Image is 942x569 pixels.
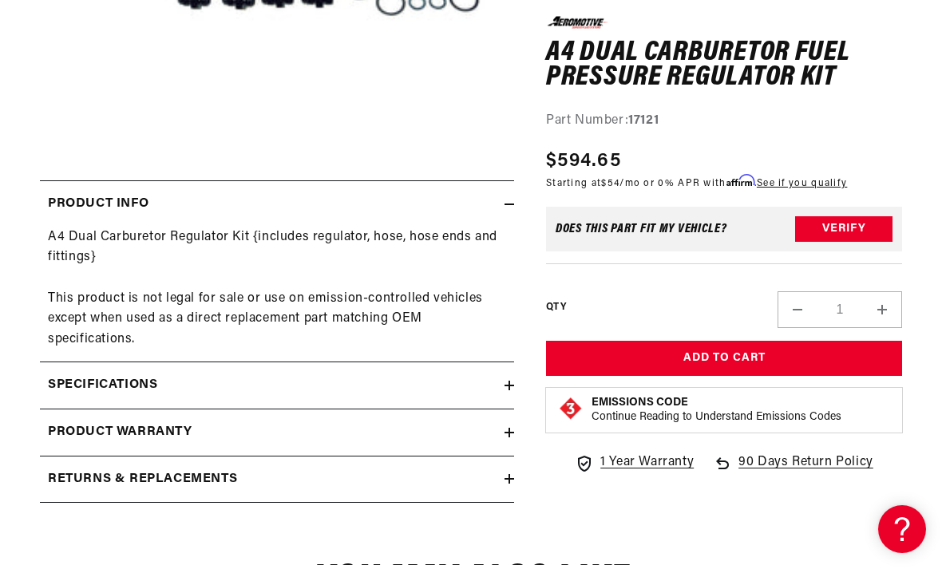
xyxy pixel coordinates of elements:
span: $594.65 [546,147,621,176]
a: 90 Days Return Policy [713,452,873,489]
h2: Product warranty [48,422,192,443]
a: See if you qualify - Learn more about Affirm Financing (opens in modal) [757,179,847,188]
p: Starting at /mo or 0% APR with . [546,176,847,191]
h2: Specifications [48,375,157,396]
summary: Specifications [40,362,514,409]
img: Emissions code [558,396,584,421]
button: Emissions CodeContinue Reading to Understand Emissions Codes [592,396,841,425]
span: 90 Days Return Policy [738,452,873,489]
strong: Emissions Code [592,397,688,409]
summary: Product Info [40,181,514,227]
div: A4 Dual Carburetor Regulator Kit {includes regulator, hose, hose ends and fittings} This product ... [40,227,514,350]
summary: Returns & replacements [40,456,514,503]
a: 1 Year Warranty [575,452,694,473]
span: $54 [601,179,619,188]
summary: Product warranty [40,409,514,456]
button: Verify [795,216,893,242]
div: Part Number: [546,110,902,131]
h2: Returns & replacements [48,469,237,490]
label: QTY [546,300,566,314]
h2: Product Info [48,194,148,215]
button: Add to Cart [546,341,902,377]
strong: 17121 [628,113,659,126]
span: 1 Year Warranty [600,452,694,473]
p: Continue Reading to Understand Emissions Codes [592,410,841,425]
div: Does This part fit My vehicle? [556,223,727,235]
span: Affirm [726,175,754,187]
h1: A4 Dual Carburetor Fuel Pressure Regulator Kit [546,40,902,90]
